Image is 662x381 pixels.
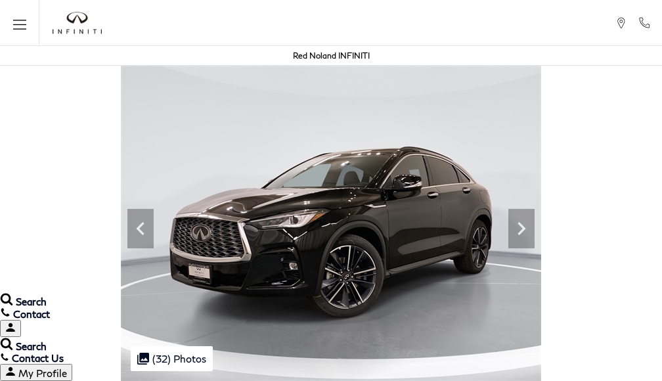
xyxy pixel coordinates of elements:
[16,296,47,307] span: Search
[53,12,102,34] img: INFINITI
[18,367,67,379] span: My Profile
[12,352,64,364] span: Contact Us
[16,340,47,352] span: Search
[293,51,370,60] a: Red Noland INFINITI
[121,66,541,381] img: New 2025 BLACK OBSIDIAN INFINITI LUXE AWD image 1
[53,12,102,34] a: infiniti
[13,308,50,320] span: Contact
